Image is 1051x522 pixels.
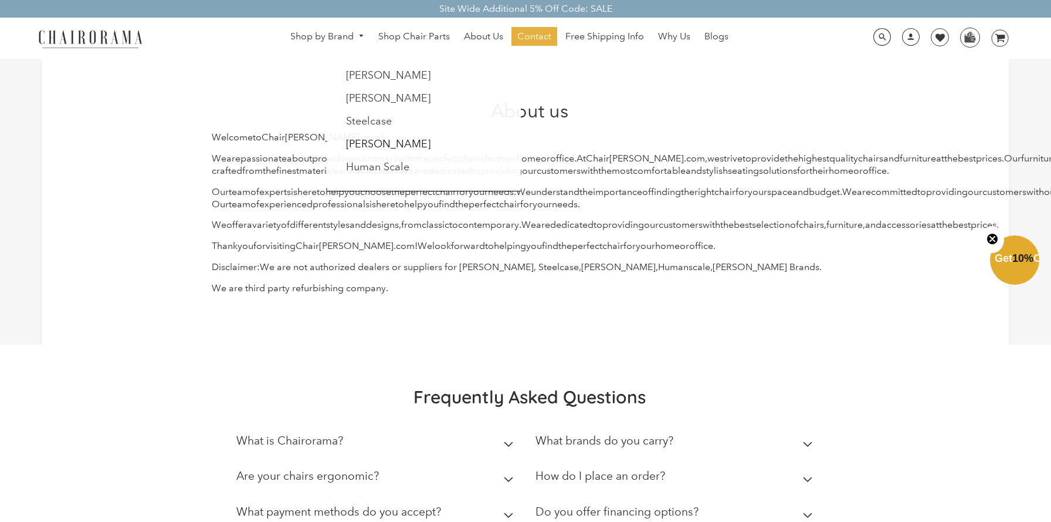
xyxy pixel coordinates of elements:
[32,28,149,49] img: chairorama
[346,69,430,82] a: [PERSON_NAME]
[565,31,644,43] span: Free Shipping Info
[704,31,728,43] span: Blogs
[517,31,551,43] span: Contact
[346,137,430,150] a: [PERSON_NAME]
[346,160,409,173] a: Human Scale
[995,252,1049,264] span: Get Off
[961,28,979,46] img: WhatsApp_Image_2024-07-12_at_16.23.01.webp
[990,237,1039,286] div: Get10%OffClose teaser
[346,92,430,105] a: [PERSON_NAME]
[1012,252,1033,264] span: 10%
[652,27,696,46] a: Why Us
[372,27,456,46] a: Shop Chair Parts
[464,31,503,43] span: About Us
[199,27,820,49] nav: DesktopNavigation
[658,31,690,43] span: Why Us
[284,28,370,46] a: Shop by Brand
[378,31,450,43] span: Shop Chair Parts
[699,27,734,46] a: Blogs
[458,27,509,46] a: About Us
[891,446,1046,501] iframe: Tidio Chat
[511,27,557,46] a: Contact
[560,27,650,46] a: Free Shipping Info
[346,114,392,127] a: Steelcase
[981,226,1004,253] button: Close teaser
